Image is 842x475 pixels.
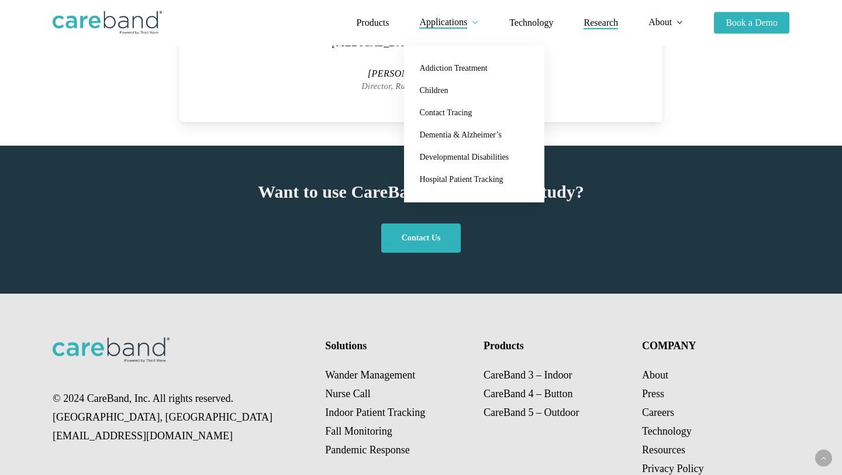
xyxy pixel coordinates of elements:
p: Wander Management Nurse Call Indoor Patient Tracking Fall Monitoring [325,366,469,459]
span: Director, Rural Health Initiatives [361,80,480,93]
span: Book a Demo [726,18,778,27]
h4: COMPANY [642,338,786,354]
a: Children [416,80,533,102]
a: Resources [642,444,685,456]
span: Contact Tracing [419,108,472,117]
a: CareBand 3 – Indoor [484,369,572,381]
a: About [642,369,668,381]
span: Applications [419,17,467,27]
a: Addiction Treatment [416,57,533,80]
a: Contact Tracing [416,102,533,124]
a: About [648,18,684,27]
a: CareBand 5 – Outdoor [484,407,579,418]
a: Hospital Patient Tracking [416,168,533,191]
span: [PERSON_NAME], PH.D. [361,67,480,80]
a: Book a Demo [714,18,789,27]
span: Addiction Treatment [419,64,487,73]
a: Press [642,388,664,400]
span: About [648,17,672,27]
a: Products [356,18,389,27]
a: Dementia & Alzheimer’s [416,124,533,146]
a: Research [584,18,618,27]
span: Dementia & Alzheimer’s [419,130,501,139]
a: Contact Us [381,223,461,253]
a: Careers [642,407,674,418]
a: Privacy Policy [642,463,704,474]
span: Hospital Patient Tracking [419,175,503,184]
p: © 2024 CareBand, Inc. All rights reserved. [GEOGRAPHIC_DATA], [GEOGRAPHIC_DATA] [EMAIL_ADDRESS][D... [53,389,310,445]
span: Developmental Disabilities [419,153,509,161]
a: Back to top [815,450,832,467]
a: CareBand 4 – Button [484,388,572,400]
a: Technology [509,18,553,27]
a: Pandemic Response [325,444,409,456]
a: Technology [642,425,692,437]
h4: Solutions [325,338,469,354]
span: Contact Us [402,232,441,244]
a: Developmental Disabilities [416,146,533,168]
span: Children [419,86,448,95]
h3: Want to use CareBand for your next study? [53,181,789,203]
h4: Products [484,338,627,354]
a: Applications [419,18,479,27]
